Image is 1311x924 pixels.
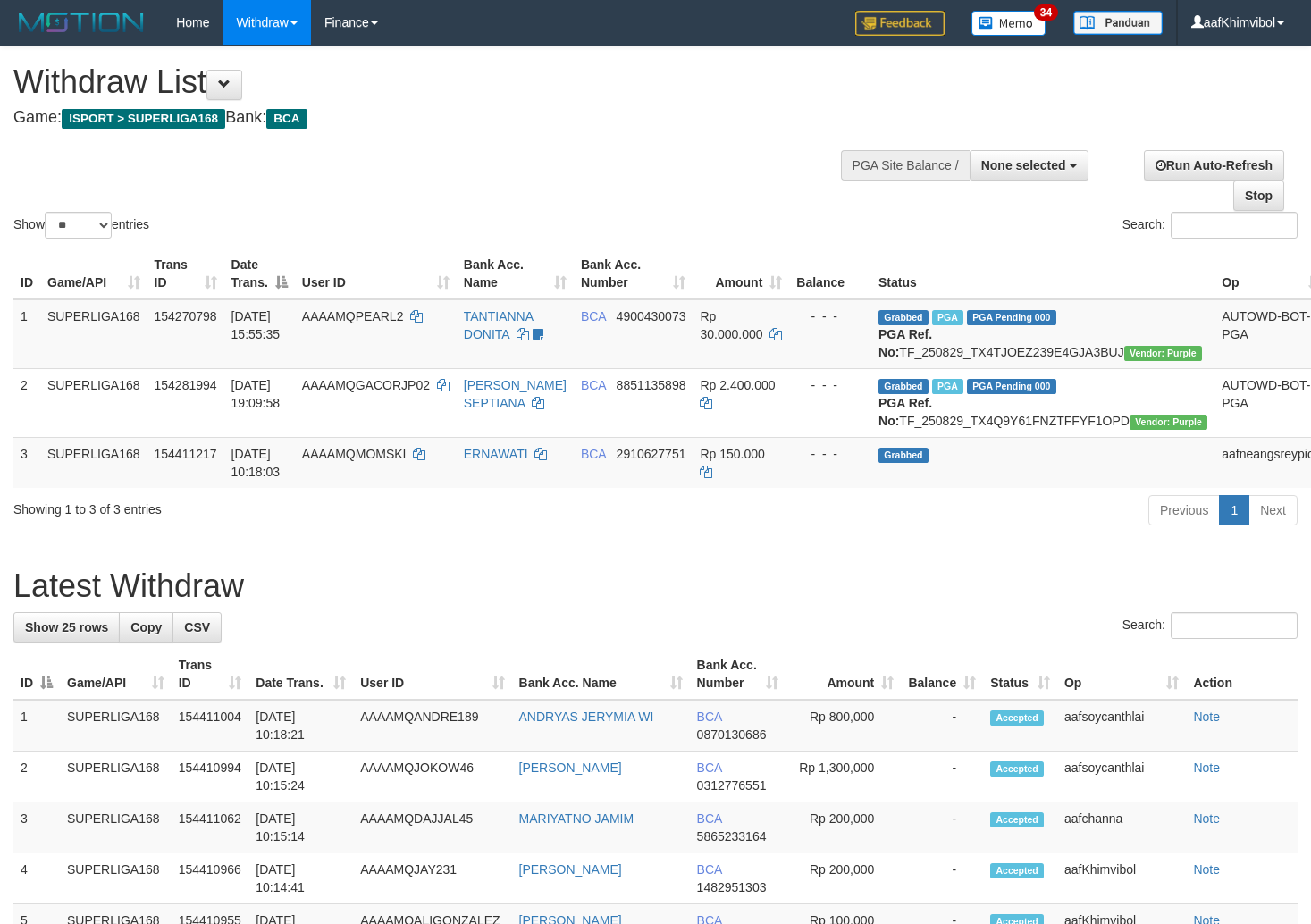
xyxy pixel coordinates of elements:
[970,150,1088,181] button: None selected
[40,437,147,488] td: SUPERLIGA168
[690,649,786,700] th: Bank Acc. Number: activate to sort column ascending
[248,802,353,853] td: [DATE] 10:15:14
[464,309,534,341] a: TANTIANNA DONITA
[13,568,1298,604] h1: Latest Withdraw
[697,760,722,775] span: BCA
[1057,752,1187,802] td: aafsoycanthlai
[617,309,686,323] span: Copy 4900430073 to clipboard
[13,802,60,853] td: 3
[60,649,172,700] th: Game/API: activate to sort column ascending
[13,248,40,299] th: ID
[60,802,172,853] td: SUPERLIGA168
[1073,11,1163,35] img: panduan.png
[967,379,1056,394] span: PGA Pending
[983,649,1057,700] th: Status: activate to sort column ascending
[786,802,901,853] td: Rp 200,000
[266,109,307,129] span: BCA
[990,863,1044,878] span: Accepted
[932,310,963,325] span: Marked by aafmaleo
[1148,495,1220,525] a: Previous
[786,700,901,752] td: Rp 800,000
[878,310,929,325] span: Grabbed
[457,248,574,299] th: Bank Acc. Name: activate to sort column ascending
[248,700,353,752] td: [DATE] 10:18:21
[871,368,1214,437] td: TF_250829_TX4Q9Y61FNZTFFYF1OPD
[796,376,864,394] div: - - -
[295,248,457,299] th: User ID: activate to sort column ascending
[302,447,407,461] span: AAAAMQMOMSKI
[697,778,767,793] span: Copy 0312776551 to clipboard
[172,752,249,802] td: 154410994
[700,378,775,392] span: Rp 2.400.000
[519,760,622,775] a: [PERSON_NAME]
[155,378,217,392] span: 154281994
[519,710,654,724] a: ANDRYAS JERYMIA WI
[147,248,224,299] th: Trans ID: activate to sort column ascending
[932,379,963,394] span: Marked by aafnonsreyleab
[1057,700,1187,752] td: aafsoycanthlai
[581,378,606,392] span: BCA
[901,649,983,700] th: Balance: activate to sort column ascending
[1193,862,1220,877] a: Note
[119,612,173,643] a: Copy
[302,378,430,392] span: AAAAMQGACORJP02
[789,248,871,299] th: Balance
[971,11,1046,36] img: Button%20Memo.svg
[1057,649,1187,700] th: Op: activate to sort column ascending
[1122,612,1298,639] label: Search:
[700,447,764,461] span: Rp 150.000
[13,109,856,127] h4: Game: Bank:
[1144,150,1284,181] a: Run Auto-Refresh
[13,752,60,802] td: 2
[231,309,281,341] span: [DATE] 15:55:35
[172,802,249,853] td: 154411062
[353,752,511,802] td: AAAAMQJOKOW46
[901,853,983,904] td: -
[990,710,1044,726] span: Accepted
[1130,415,1207,430] span: Vendor URL: https://trx4.1velocity.biz
[13,853,60,904] td: 4
[512,649,690,700] th: Bank Acc. Name: activate to sort column ascending
[901,752,983,802] td: -
[1193,760,1220,775] a: Note
[581,309,606,323] span: BCA
[353,853,511,904] td: AAAAMQJAY231
[172,649,249,700] th: Trans ID: activate to sort column ascending
[700,309,762,341] span: Rp 30.000.000
[353,802,511,853] td: AAAAMQDAJJAL45
[155,309,217,323] span: 154270798
[248,752,353,802] td: [DATE] 10:15:24
[697,710,722,724] span: BCA
[1171,212,1298,239] input: Search:
[878,448,929,463] span: Grabbed
[693,248,789,299] th: Amount: activate to sort column ascending
[990,812,1044,827] span: Accepted
[353,649,511,700] th: User ID: activate to sort column ascending
[878,379,929,394] span: Grabbed
[40,299,147,369] td: SUPERLIGA168
[878,327,932,359] b: PGA Ref. No:
[1057,853,1187,904] td: aafKhimvibol
[617,378,686,392] span: Copy 8851135898 to clipboard
[13,212,149,239] label: Show entries
[13,368,40,437] td: 2
[60,700,172,752] td: SUPERLIGA168
[574,248,693,299] th: Bank Acc. Number: activate to sort column ascending
[871,299,1214,369] td: TF_250829_TX4TJOEZ239E4GJA3BUJ
[1248,495,1298,525] a: Next
[40,248,147,299] th: Game/API: activate to sort column ascending
[60,752,172,802] td: SUPERLIGA168
[25,620,108,634] span: Show 25 rows
[786,853,901,904] td: Rp 200,000
[878,396,932,428] b: PGA Ref. No:
[855,11,945,36] img: Feedback.jpg
[184,620,210,634] span: CSV
[981,158,1066,172] span: None selected
[697,811,722,826] span: BCA
[248,853,353,904] td: [DATE] 10:14:41
[1124,346,1202,361] span: Vendor URL: https://trx4.1velocity.biz
[224,248,295,299] th: Date Trans.: activate to sort column descending
[901,802,983,853] td: -
[786,752,901,802] td: Rp 1,300,000
[796,445,864,463] div: - - -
